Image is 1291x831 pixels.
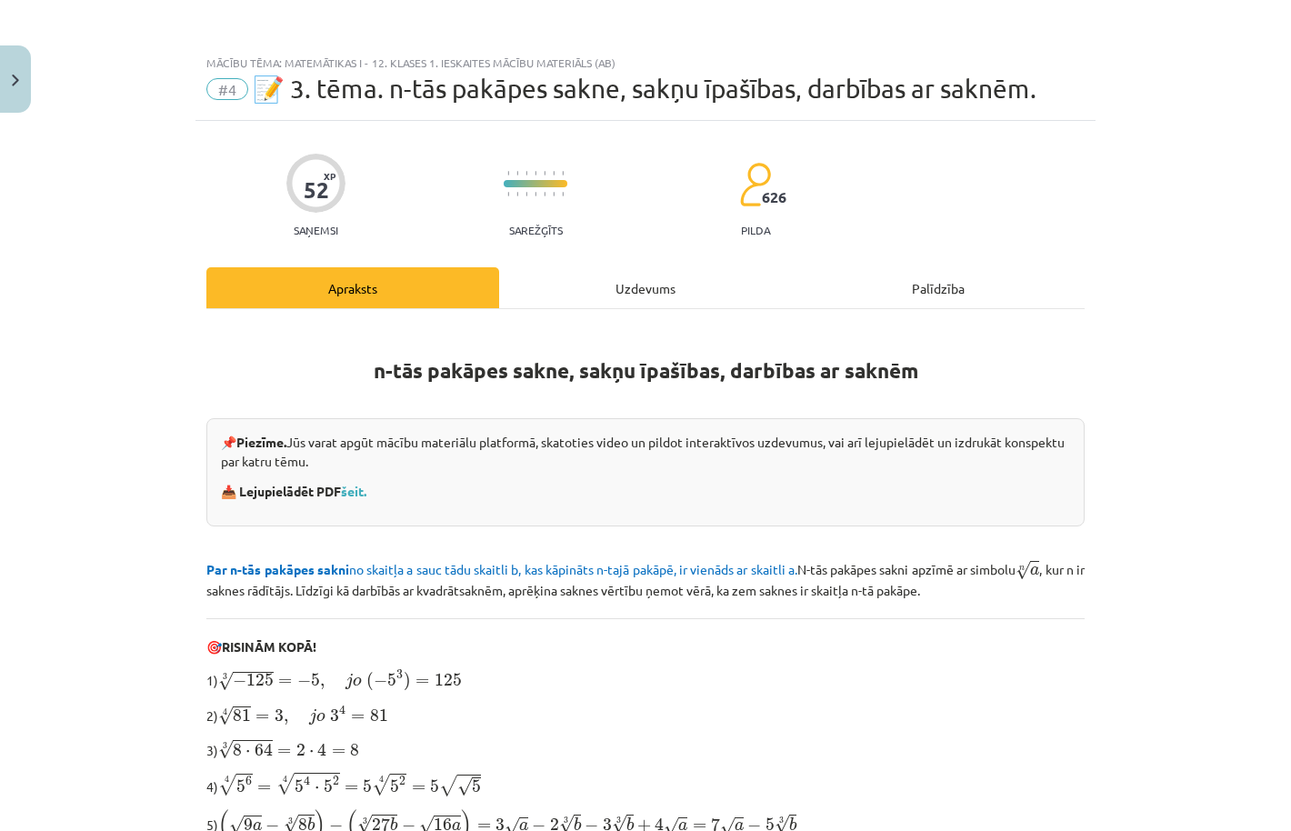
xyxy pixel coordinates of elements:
span: b [574,817,581,831]
span: = [332,748,345,756]
img: icon-short-line-57e1e144782c952c97e751825c79c345078a6d821885a25fce030b3d8c18986b.svg [507,192,509,196]
p: 3) [206,737,1085,760]
span: no skaitļa a sauc tādu skaitli b, kas kāpināts n-tajā pakāpē, ir vienāds ar skaitli a. [206,561,797,577]
span: 2 [333,776,339,786]
span: 9 [244,818,253,831]
span: √ [439,775,457,796]
span: 3 [275,709,284,722]
span: − [233,675,246,687]
span: − [297,675,311,687]
span: 4 [317,743,326,756]
span: ) [404,672,411,691]
span: = [415,678,429,686]
span: 2 [550,818,559,831]
span: 64 [255,743,273,756]
span: 5 [236,780,245,793]
div: 52 [304,177,329,203]
b: Par n-tās pakāpes sakni [206,561,349,577]
span: ⋅ [309,750,314,756]
p: pilda [741,224,770,236]
div: Uzdevums [499,267,792,308]
span: − [374,675,387,687]
span: = [693,823,706,830]
span: a [678,822,687,831]
span: 81 [233,709,251,722]
span: = [412,785,425,792]
span: a [1030,566,1039,576]
span: √ [218,672,233,691]
span: 8 [350,744,359,756]
p: 4) [206,771,1085,797]
span: ( [366,672,374,691]
p: 1) [206,667,1085,692]
span: √ [372,774,390,796]
span: b [390,817,397,831]
span: 16 [434,818,452,831]
img: icon-short-line-57e1e144782c952c97e751825c79c345078a6d821885a25fce030b3d8c18986b.svg [535,171,536,175]
span: 2 [296,744,305,756]
span: a [452,822,461,831]
span: 125 [246,674,274,686]
img: icon-short-line-57e1e144782c952c97e751825c79c345078a6d821885a25fce030b3d8c18986b.svg [535,192,536,196]
span: = [255,714,269,721]
span: = [278,678,292,686]
img: students-c634bb4e5e11cddfef0936a35e636f08e4e9abd3cc4e673bd6f9a4125e45ecb1.svg [739,162,771,207]
span: 4 [304,776,310,786]
a: šeit. [341,483,366,499]
span: √ [218,706,233,726]
span: 125 [435,674,462,686]
p: 🎯 [206,637,1085,656]
img: icon-short-line-57e1e144782c952c97e751825c79c345078a6d821885a25fce030b3d8c18986b.svg [562,192,564,196]
span: b [789,817,796,831]
strong: n-tās pakāpes sakne, sakņu īpašības, darbības ar saknēm [374,357,918,384]
span: √ [276,773,295,795]
p: 📌 Jūs varat apgūt mācību materiālu platformā, skatoties video un pildot interaktīvos uzdevumus, v... [221,433,1070,471]
span: 5 [324,780,333,793]
span: 3 [603,818,612,831]
span: b [307,817,315,831]
div: Apraksts [206,267,499,308]
b: RISINĀM KOPĀ! [222,638,316,655]
span: 5 [363,780,372,793]
img: icon-short-line-57e1e144782c952c97e751825c79c345078a6d821885a25fce030b3d8c18986b.svg [553,192,555,196]
span: 5 [766,818,775,831]
strong: 📥 Lejupielādēt PDF [221,483,369,499]
span: √ [218,740,233,759]
span: = [477,823,491,830]
span: 5 [387,674,396,686]
span: o [353,677,362,686]
p: Saņemsi [286,224,345,236]
span: 5 [472,780,481,793]
span: 2 [399,776,405,786]
span: o [316,713,325,722]
span: 3 [495,818,505,831]
span: √ [1016,561,1030,580]
span: b [626,817,634,831]
span: = [277,748,291,756]
span: = [351,714,365,721]
img: icon-short-line-57e1e144782c952c97e751825c79c345078a6d821885a25fce030b3d8c18986b.svg [507,171,509,175]
img: icon-short-line-57e1e144782c952c97e751825c79c345078a6d821885a25fce030b3d8c18986b.svg [553,171,555,175]
img: icon-short-line-57e1e144782c952c97e751825c79c345078a6d821885a25fce030b3d8c18986b.svg [516,171,518,175]
span: 27 [372,817,390,831]
img: icon-short-line-57e1e144782c952c97e751825c79c345078a6d821885a25fce030b3d8c18986b.svg [516,192,518,196]
img: icon-close-lesson-0947bae3869378f0d4975bcd49f059093ad1ed9edebbc8119c70593378902aed.svg [12,75,19,86]
span: 5 [390,780,399,793]
p: Sarežģīts [509,224,563,236]
span: a [519,822,528,831]
span: , [284,716,288,725]
div: Palīdzība [792,267,1085,308]
span: 81 [370,709,388,722]
span: 4 [655,817,664,831]
span: , [320,680,325,689]
span: 4 [339,706,345,716]
p: 2) [206,703,1085,726]
span: 6 [245,776,252,786]
span: j [309,708,316,725]
span: = [345,785,358,792]
span: 5 [295,780,304,793]
strong: Piezīme. [236,434,286,450]
img: icon-short-line-57e1e144782c952c97e751825c79c345078a6d821885a25fce030b3d8c18986b.svg [525,192,527,196]
img: icon-short-line-57e1e144782c952c97e751825c79c345078a6d821885a25fce030b3d8c18986b.svg [544,192,545,196]
span: 📝 3. tēma. n-tās pakāpes sakne, sakņu īpašības, darbības ar saknēm. [253,74,1036,104]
